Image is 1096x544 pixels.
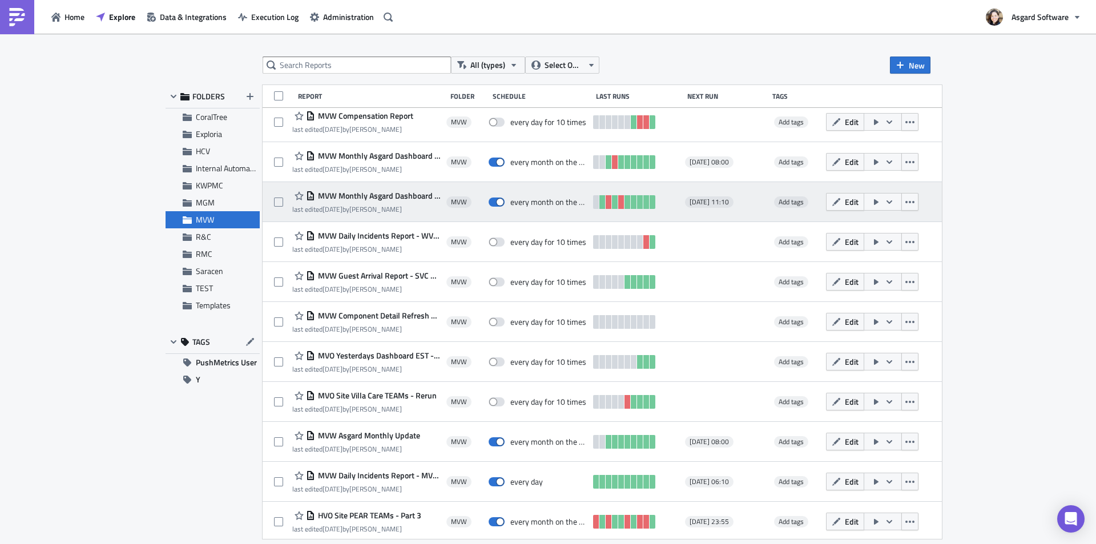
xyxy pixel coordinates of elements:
[470,59,505,71] span: All (types)
[774,196,808,208] span: Add tags
[826,273,864,291] button: Edit
[779,276,804,287] span: Add tags
[690,517,729,526] span: [DATE] 23:55
[779,236,804,247] span: Add tags
[451,357,467,366] span: MVW
[196,265,223,277] span: Saracen
[232,8,304,26] button: Execution Log
[845,236,859,248] span: Edit
[196,371,200,388] span: Y
[323,11,374,23] span: Administration
[845,356,859,368] span: Edit
[774,396,808,408] span: Add tags
[451,317,467,327] span: MVW
[196,196,215,208] span: MGM
[292,165,440,174] div: last edited by [PERSON_NAME]
[292,285,440,293] div: last edited by [PERSON_NAME]
[779,316,804,327] span: Add tags
[196,111,227,123] span: CoralTree
[323,523,342,534] time: 2025-04-14T21:25:01Z
[510,517,587,527] div: every month on the 1st
[192,337,210,347] span: TAGS
[451,57,525,74] button: All (types)
[510,197,587,207] div: every month on the 1st
[774,316,808,328] span: Add tags
[510,357,586,367] div: every day for 10 times
[690,477,729,486] span: [DATE] 06:10
[845,156,859,168] span: Edit
[596,92,682,100] div: Last Runs
[166,354,260,371] button: PushMetrics User
[451,437,467,446] span: MVW
[845,116,859,128] span: Edit
[196,145,210,157] span: HCV
[779,436,804,447] span: Add tags
[451,517,467,526] span: MVW
[292,245,440,253] div: last edited by [PERSON_NAME]
[292,525,421,533] div: last edited by [PERSON_NAME]
[451,198,467,207] span: MVW
[196,231,211,243] span: R&C
[141,8,232,26] button: Data & Integrations
[826,433,864,450] button: Edit
[451,277,467,287] span: MVW
[323,324,342,335] time: 2025-04-08T00:38:04Z
[826,473,864,490] button: Edit
[315,151,440,161] span: MVW Monthly Asgard Dashboard Part 3
[292,485,440,493] div: last edited by [PERSON_NAME]
[845,396,859,408] span: Edit
[779,396,804,407] span: Add tags
[779,356,804,367] span: Add tags
[774,236,808,248] span: Add tags
[304,8,380,26] a: Administration
[315,430,420,441] span: MVW Asgard Monthly Update
[292,405,437,413] div: last edited by [PERSON_NAME]
[690,158,729,167] span: [DATE] 08:00
[196,128,222,140] span: Exploria
[779,156,804,167] span: Add tags
[774,116,808,128] span: Add tags
[890,57,930,74] button: New
[315,191,440,201] span: MVW Monthly Asgard Dashboard Part 2
[323,204,342,215] time: 2025-08-25T18:10:09Z
[772,92,821,100] div: Tags
[451,158,467,167] span: MVW
[251,11,299,23] span: Execution Log
[323,404,342,414] time: 2025-07-02T21:43:29Z
[315,271,440,281] span: MVW Guest Arrival Report - SVC Vistana Villages
[166,371,260,388] button: Y
[779,476,804,487] span: Add tags
[493,92,590,100] div: Schedule
[909,59,925,71] span: New
[779,116,804,127] span: Add tags
[826,513,864,530] button: Edit
[196,354,257,371] span: PushMetrics User
[845,196,859,208] span: Edit
[985,7,1004,27] img: Avatar
[323,244,342,255] time: 2025-07-02T15:22:40Z
[292,445,420,453] div: last edited by [PERSON_NAME]
[323,483,342,494] time: 2025-05-05T14:45:04Z
[196,282,213,294] span: TEST
[263,57,451,74] input: Search Reports
[196,299,231,311] span: Templates
[315,390,437,401] span: MVO Site Villa Care TEAMs - Rerun
[774,436,808,448] span: Add tags
[323,364,342,374] time: 2025-05-07T14:38:29Z
[510,277,586,287] div: every day for 10 times
[779,196,804,207] span: Add tags
[774,356,808,368] span: Add tags
[826,313,864,331] button: Edit
[510,397,586,407] div: every day for 10 times
[845,476,859,487] span: Edit
[845,316,859,328] span: Edit
[451,237,467,247] span: MVW
[196,162,263,174] span: Internal Automation
[315,470,440,481] span: MVW Daily Incidents Report - MVC Waikiki
[46,8,90,26] button: Home
[545,59,583,71] span: Select Owner
[774,156,808,168] span: Add tags
[779,516,804,527] span: Add tags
